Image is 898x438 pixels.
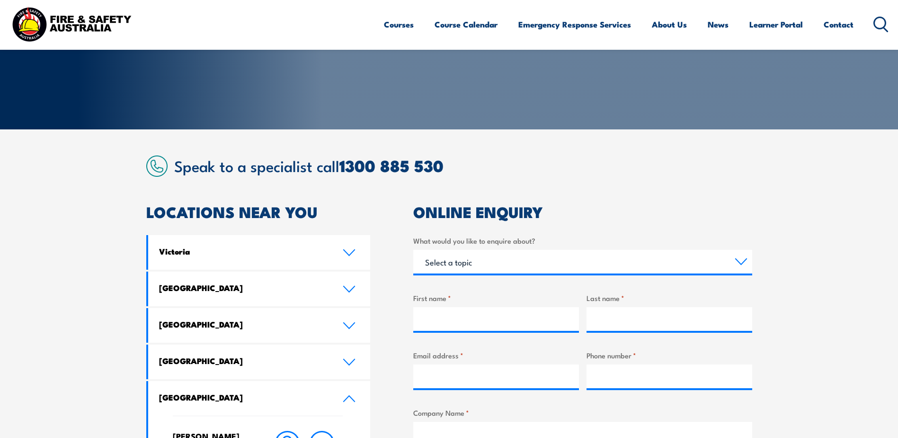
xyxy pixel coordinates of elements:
label: Phone number [587,350,752,361]
a: Course Calendar [435,12,498,37]
h4: [GEOGRAPHIC_DATA] [159,319,329,329]
a: About Us [652,12,687,37]
a: Contact [824,12,854,37]
h2: Speak to a specialist call [174,157,752,174]
label: First name [413,292,579,303]
h4: Victoria [159,246,329,256]
a: Learner Portal [749,12,803,37]
a: [GEOGRAPHIC_DATA] [148,272,371,306]
a: Emergency Response Services [518,12,631,37]
a: Victoria [148,235,371,270]
a: [GEOGRAPHIC_DATA] [148,345,371,379]
a: News [708,12,729,37]
h4: [GEOGRAPHIC_DATA] [159,392,329,402]
label: What would you like to enquire about? [413,235,752,246]
h4: [GEOGRAPHIC_DATA] [159,356,329,366]
h2: ONLINE ENQUIRY [413,205,752,218]
label: Email address [413,350,579,361]
a: [GEOGRAPHIC_DATA] [148,308,371,343]
h2: LOCATIONS NEAR YOU [146,205,371,218]
label: Last name [587,292,752,303]
a: [GEOGRAPHIC_DATA] [148,381,371,416]
h4: [GEOGRAPHIC_DATA] [159,283,329,293]
label: Company Name [413,407,752,418]
a: 1300 885 530 [339,153,444,178]
a: Courses [384,12,414,37]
